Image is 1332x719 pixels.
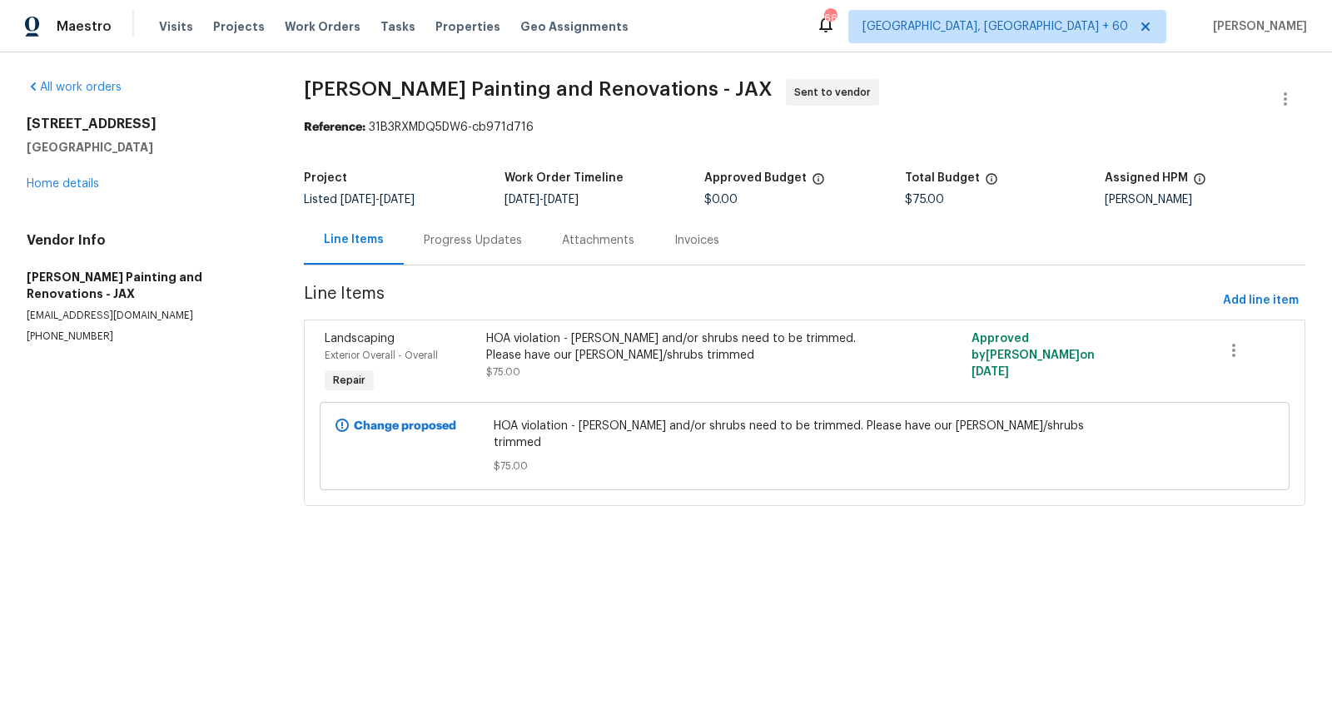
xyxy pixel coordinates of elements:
span: - [340,194,415,206]
span: The total cost of line items that have been proposed by Opendoor. This sum includes line items th... [985,172,998,194]
span: [DATE] [972,366,1009,378]
div: 660 [824,10,836,27]
a: Home details [27,178,99,190]
span: Projects [213,18,265,35]
span: Exterior Overall - Overall [325,350,438,360]
h5: Project [304,172,347,184]
span: Maestro [57,18,112,35]
p: [PHONE_NUMBER] [27,330,264,344]
span: HOA violation - [PERSON_NAME] and/or shrubs need to be trimmed. Please have our [PERSON_NAME]/shr... [494,418,1116,451]
div: Line Items [324,231,384,248]
span: [PERSON_NAME] Painting and Renovations - JAX [304,79,773,99]
span: $75.00 [494,458,1116,474]
b: Reference: [304,121,365,133]
span: Listed [304,194,415,206]
span: Add line item [1223,290,1299,311]
span: [GEOGRAPHIC_DATA], [GEOGRAPHIC_DATA] + 60 [862,18,1128,35]
p: [EMAIL_ADDRESS][DOMAIN_NAME] [27,309,264,323]
b: Change proposed [354,420,456,432]
button: Add line item [1216,285,1305,316]
span: [DATE] [380,194,415,206]
h5: [GEOGRAPHIC_DATA] [27,139,264,156]
span: Properties [435,18,500,35]
span: [PERSON_NAME] [1206,18,1307,35]
div: 31B3RXMDQ5DW6-cb971d716 [304,119,1305,136]
h5: Approved Budget [704,172,807,184]
span: Geo Assignments [520,18,629,35]
span: $75.00 [905,194,944,206]
div: HOA violation - [PERSON_NAME] and/or shrubs need to be trimmed. Please have our [PERSON_NAME]/shr... [486,330,880,364]
div: Invoices [674,232,719,249]
div: Attachments [562,232,634,249]
h4: Vendor Info [27,232,264,249]
span: [DATE] [544,194,579,206]
span: The total cost of line items that have been approved by both Opendoor and the Trade Partner. This... [812,172,825,194]
span: Approved by [PERSON_NAME] on [972,333,1095,378]
h2: [STREET_ADDRESS] [27,116,264,132]
span: [DATE] [340,194,375,206]
span: Repair [326,372,372,389]
h5: Total Budget [905,172,980,184]
span: - [504,194,579,206]
div: Progress Updates [424,232,522,249]
span: Line Items [304,285,1216,316]
span: Sent to vendor [794,84,877,101]
span: Landscaping [325,333,395,345]
h5: Work Order Timeline [504,172,624,184]
h5: [PERSON_NAME] Painting and Renovations - JAX [27,269,264,302]
span: [DATE] [504,194,539,206]
span: Tasks [380,21,415,32]
span: $75.00 [486,367,520,377]
span: $0.00 [704,194,738,206]
span: Work Orders [285,18,360,35]
h5: Assigned HPM [1105,172,1188,184]
span: The hpm assigned to this work order. [1193,172,1206,194]
a: All work orders [27,82,122,93]
div: [PERSON_NAME] [1105,194,1305,206]
span: Visits [159,18,193,35]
